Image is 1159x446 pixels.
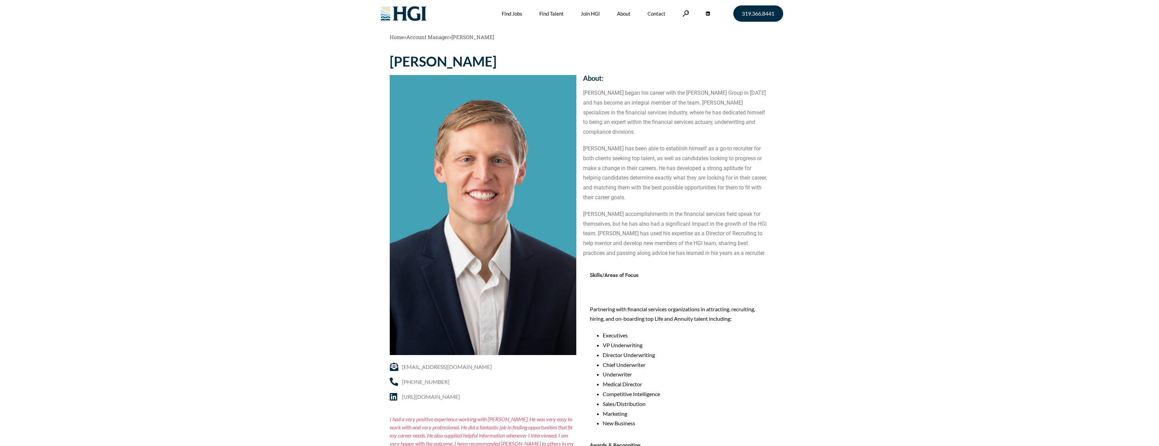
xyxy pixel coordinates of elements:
p: [PERSON_NAME] began his career with the [PERSON_NAME] Group in [DATE] and has become an integral ... [583,88,770,137]
li: Executives [603,331,763,340]
span: [PERSON_NAME] [451,34,494,40]
h2: About: [583,75,770,81]
h1: [PERSON_NAME] [390,55,576,68]
a: [EMAIL_ADDRESS][DOMAIN_NAME] [390,362,576,372]
p: [PERSON_NAME] has been able to establish himself as a go-to recruiter for both clients seeking to... [583,144,770,203]
li: Medical Director [603,379,763,389]
li: Underwriter [603,370,763,379]
h2: Contact: [583,55,770,61]
h4: Skills/Areas of Focus [590,272,763,281]
a: [PHONE_NUMBER] [390,377,576,387]
a: 319.366.8441 [733,5,783,22]
p: Partnering with financial services organizations in attracting, recruiting, hiring, and on-boardi... [590,304,763,324]
span: 319.366.8441 [742,11,774,16]
a: [URL][DOMAIN_NAME] [390,392,576,402]
li: Sales/Distribution [603,399,763,409]
li: Chief Underwriter [603,360,763,370]
p: [PERSON_NAME] accomplishments in the financial services field speak for themselves, but he has al... [583,209,770,258]
a: Home [390,34,404,40]
span: [PHONE_NUMBER] [400,377,449,387]
a: Account Manager [406,34,449,40]
li: Marketing [603,409,763,419]
a: Search [682,10,689,17]
span: [EMAIL_ADDRESS][DOMAIN_NAME] [400,362,492,372]
li: VP Underwriting [603,340,763,350]
span: » » [390,34,494,40]
li: Director Underwriting [603,350,763,360]
span: [URL][DOMAIN_NAME] [400,392,460,402]
li: New Business [603,419,763,428]
li: Competitive Intelligence [603,389,763,399]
